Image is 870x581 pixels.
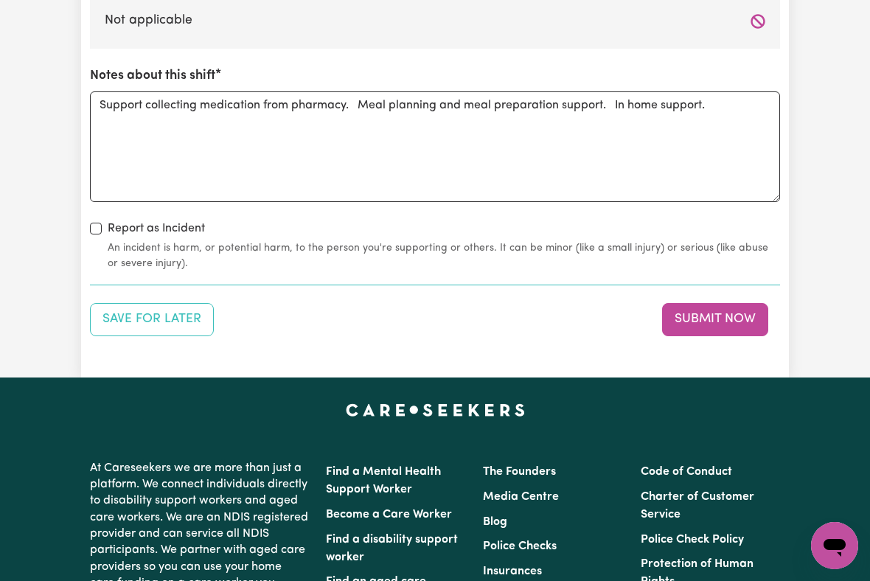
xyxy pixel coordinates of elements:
button: Save your job report [90,303,214,335]
a: Become a Care Worker [326,509,452,521]
small: An incident is harm, or potential harm, to the person you're supporting or others. It can be mino... [108,240,780,271]
a: Find a disability support worker [326,534,458,563]
label: Report as Incident [108,220,205,237]
a: Find a Mental Health Support Worker [326,466,441,495]
a: Police Check Policy [641,534,744,546]
a: Charter of Customer Service [641,491,754,521]
a: Blog [483,516,507,528]
textarea: Support collecting medication from pharmacy. Meal planning and meal preparation support. In home ... [90,91,780,202]
iframe: Button to launch messaging window [811,522,858,569]
button: Submit your job report [662,303,768,335]
a: Police Checks [483,540,557,552]
label: Notes about this shift [90,66,215,86]
a: Media Centre [483,491,559,503]
a: The Founders [483,466,556,478]
a: Careseekers home page [346,404,525,416]
a: Code of Conduct [641,466,732,478]
a: Insurances [483,566,542,577]
label: Not applicable [105,11,765,30]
